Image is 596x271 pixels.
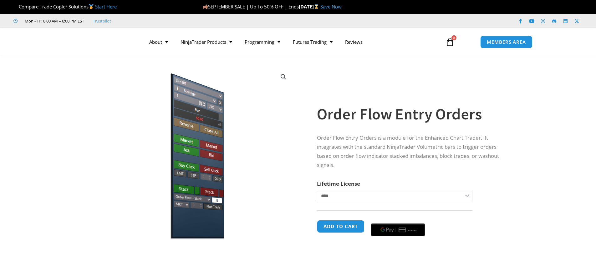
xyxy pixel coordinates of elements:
a: NinjaTrader Products [174,35,238,49]
img: LogoAI | Affordable Indicators – NinjaTrader [64,31,131,53]
a: View full-screen image gallery [278,71,289,83]
label: Lifetime License [317,180,360,187]
img: orderflow entry [93,67,294,239]
a: Programming [238,35,287,49]
a: Save Now [320,3,342,10]
button: Buy with GPay [371,223,425,236]
span: MEMBERS AREA [487,40,526,44]
nav: Menu [143,35,438,49]
strong: [DATE] [299,3,320,10]
img: 🍂 [203,4,208,9]
img: ⌛ [314,4,319,9]
span: SEPTEMBER SALE | Up To 50% OFF | Ends [203,3,299,10]
a: MEMBERS AREA [480,36,532,48]
a: Start Here [95,3,117,10]
h1: Order Flow Entry Orders [317,103,500,125]
a: Futures Trading [287,35,339,49]
iframe: Secure payment input frame [370,219,426,220]
a: Trustpilot [93,17,111,25]
button: Add to cart [317,220,364,233]
img: 🏆 [14,4,18,9]
a: Reviews [339,35,369,49]
a: About [143,35,174,49]
span: Mon - Fri: 8:00 AM – 6:00 PM EST [23,17,84,25]
a: 0 [436,33,464,51]
span: 0 [451,35,456,40]
text: •••••• [408,228,418,232]
span: Compare Trade Copier Solutions [13,3,117,10]
img: 🥇 [89,4,94,9]
p: Order Flow Entry Orders is a module for the Enhanced Chart Trader. It integrates with the standar... [317,133,500,170]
